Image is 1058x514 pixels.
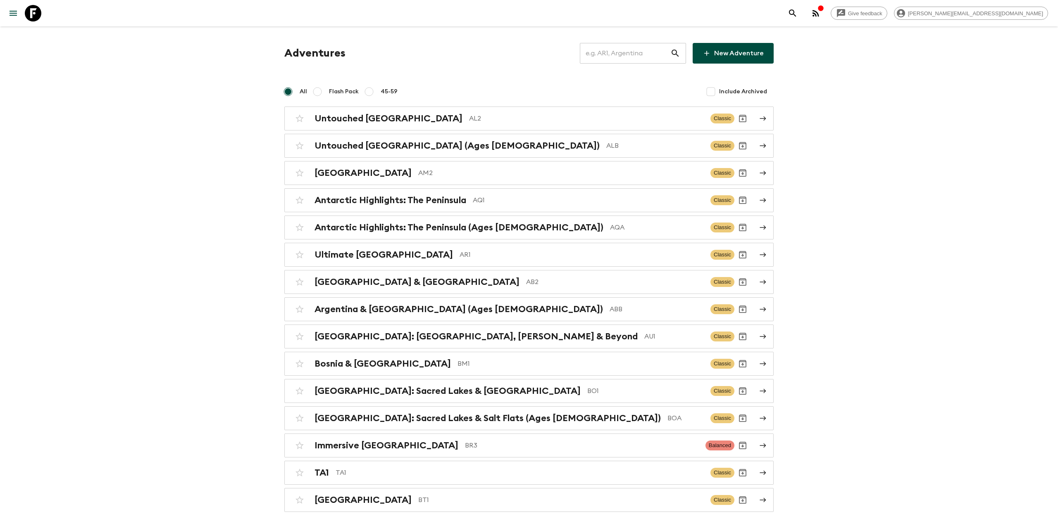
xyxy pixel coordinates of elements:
[710,250,734,260] span: Classic
[526,277,704,287] p: AB2
[831,7,887,20] a: Give feedback
[734,410,751,426] button: Archive
[734,246,751,263] button: Archive
[710,359,734,369] span: Classic
[710,141,734,151] span: Classic
[710,114,734,123] span: Classic
[844,10,887,17] span: Give feedback
[336,468,704,478] p: TA1
[734,110,751,127] button: Archive
[315,304,603,315] h2: Argentina & [GEOGRAPHIC_DATA] (Ages [DEMOGRAPHIC_DATA])
[315,386,581,396] h2: [GEOGRAPHIC_DATA]: Sacred Lakes & [GEOGRAPHIC_DATA]
[734,192,751,208] button: Archive
[284,134,774,158] a: Untouched [GEOGRAPHIC_DATA] (Ages [DEMOGRAPHIC_DATA])ALBClassicArchive
[315,222,603,233] h2: Antarctic Highlights: The Peninsula (Ages [DEMOGRAPHIC_DATA])
[705,441,734,450] span: Balanced
[610,304,704,314] p: ABB
[667,413,704,423] p: BOA
[610,223,704,232] p: AQA
[710,304,734,314] span: Classic
[5,5,21,21] button: menu
[315,140,600,151] h2: Untouched [GEOGRAPHIC_DATA] (Ages [DEMOGRAPHIC_DATA])
[644,332,704,341] p: AU1
[734,437,751,454] button: Archive
[284,379,774,403] a: [GEOGRAPHIC_DATA]: Sacred Lakes & [GEOGRAPHIC_DATA]BO1ClassicArchive
[710,386,734,396] span: Classic
[329,88,359,96] span: Flash Pack
[693,43,774,64] a: New Adventure
[734,328,751,345] button: Archive
[587,386,704,396] p: BO1
[734,274,751,290] button: Archive
[734,301,751,317] button: Archive
[315,277,519,287] h2: [GEOGRAPHIC_DATA] & [GEOGRAPHIC_DATA]
[734,464,751,481] button: Archive
[284,107,774,130] a: Untouched [GEOGRAPHIC_DATA]AL2ClassicArchive
[894,7,1048,20] div: [PERSON_NAME][EMAIL_ADDRESS][DOMAIN_NAME]
[315,195,466,206] h2: Antarctic Highlights: The Peninsula
[315,331,638,342] h2: [GEOGRAPHIC_DATA]: [GEOGRAPHIC_DATA], [PERSON_NAME] & Beyond
[710,413,734,423] span: Classic
[284,352,774,376] a: Bosnia & [GEOGRAPHIC_DATA]BM1ClassicArchive
[284,270,774,294] a: [GEOGRAPHIC_DATA] & [GEOGRAPHIC_DATA]AB2ClassicArchive
[284,297,774,321] a: Argentina & [GEOGRAPHIC_DATA] (Ages [DEMOGRAPHIC_DATA])ABBClassicArchive
[284,243,774,267] a: Ultimate [GEOGRAPHIC_DATA]AR1ClassicArchive
[315,467,329,478] h2: TA1
[284,488,774,512] a: [GEOGRAPHIC_DATA]BT1ClassicArchive
[458,359,704,369] p: BM1
[460,250,704,260] p: AR1
[418,495,704,505] p: BT1
[315,495,412,505] h2: [GEOGRAPHIC_DATA]
[734,165,751,181] button: Archive
[710,277,734,287] span: Classic
[719,88,767,96] span: Include Archived
[284,433,774,457] a: Immersive [GEOGRAPHIC_DATA]BR3BalancedArchive
[284,216,774,239] a: Antarctic Highlights: The Peninsula (Ages [DEMOGRAPHIC_DATA])AQAClassicArchive
[284,406,774,430] a: [GEOGRAPHIC_DATA]: Sacred Lakes & Salt Flats (Ages [DEMOGRAPHIC_DATA])BOAClassicArchive
[710,468,734,478] span: Classic
[315,440,458,451] h2: Immersive [GEOGRAPHIC_DATA]
[580,42,670,65] input: e.g. AR1, Argentina
[734,137,751,154] button: Archive
[469,114,704,123] p: AL2
[903,10,1048,17] span: [PERSON_NAME][EMAIL_ADDRESS][DOMAIN_NAME]
[734,355,751,372] button: Archive
[315,249,453,260] h2: Ultimate [GEOGRAPHIC_DATA]
[734,383,751,399] button: Archive
[606,141,704,151] p: ALB
[284,461,774,485] a: TA1TA1ClassicArchive
[315,113,462,124] h2: Untouched [GEOGRAPHIC_DATA]
[710,495,734,505] span: Classic
[418,168,704,178] p: AM2
[381,88,398,96] span: 45-59
[284,45,346,62] h1: Adventures
[734,219,751,236] button: Archive
[710,332,734,341] span: Classic
[473,195,704,205] p: AQ1
[784,5,801,21] button: search adventures
[300,88,307,96] span: All
[710,168,734,178] span: Classic
[284,161,774,185] a: [GEOGRAPHIC_DATA]AM2ClassicArchive
[710,195,734,205] span: Classic
[734,492,751,508] button: Archive
[465,441,699,450] p: BR3
[710,223,734,232] span: Classic
[315,168,412,178] h2: [GEOGRAPHIC_DATA]
[284,188,774,212] a: Antarctic Highlights: The PeninsulaAQ1ClassicArchive
[315,413,661,424] h2: [GEOGRAPHIC_DATA]: Sacred Lakes & Salt Flats (Ages [DEMOGRAPHIC_DATA])
[284,325,774,348] a: [GEOGRAPHIC_DATA]: [GEOGRAPHIC_DATA], [PERSON_NAME] & BeyondAU1ClassicArchive
[315,358,451,369] h2: Bosnia & [GEOGRAPHIC_DATA]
